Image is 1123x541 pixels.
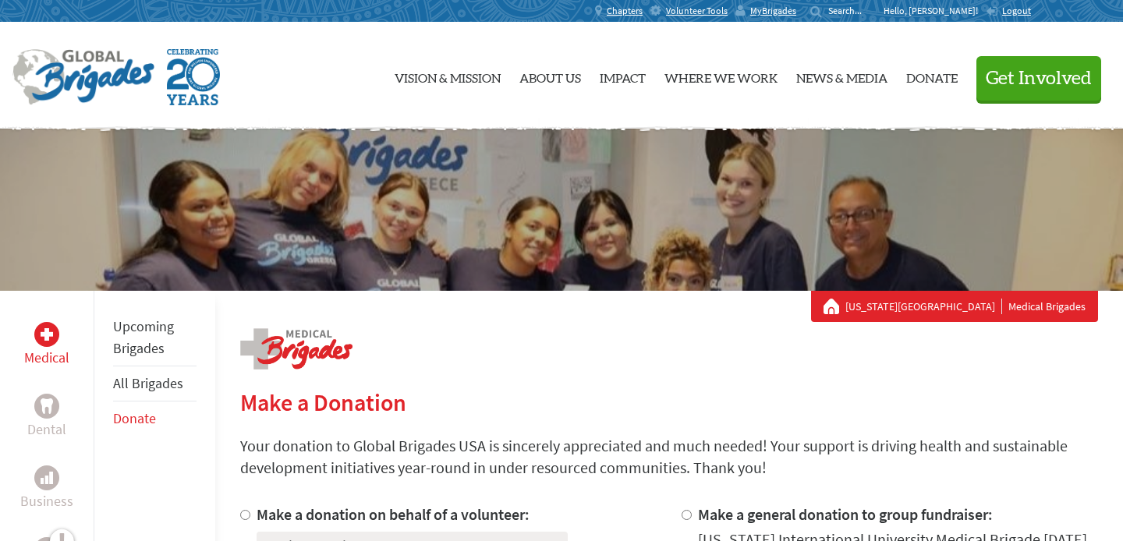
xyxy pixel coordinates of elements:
[167,49,220,105] img: Global Brigades Celebrating 20 Years
[664,35,778,116] a: Where We Work
[986,69,1092,88] span: Get Involved
[34,394,59,419] div: Dental
[34,465,59,490] div: Business
[976,56,1101,101] button: Get Involved
[395,35,501,116] a: Vision & Mission
[666,5,728,17] span: Volunteer Tools
[34,322,59,347] div: Medical
[41,472,53,484] img: Business
[240,435,1098,479] p: Your donation to Global Brigades USA is sincerely appreciated and much needed! Your support is dr...
[113,309,197,366] li: Upcoming Brigades
[257,504,530,524] label: Make a donation on behalf of a volunteer:
[607,5,643,17] span: Chapters
[27,394,66,440] a: DentalDental
[24,347,69,369] p: Medical
[41,398,53,413] img: Dental
[20,465,73,512] a: BusinessBusiness
[24,322,69,369] a: MedicalMedical
[27,419,66,440] p: Dental
[113,366,197,401] li: All Brigades
[519,35,581,116] a: About Us
[12,49,154,105] img: Global Brigades Logo
[824,299,1086,314] div: Medical Brigades
[113,409,156,427] a: Donate
[240,388,1098,416] h2: Make a Donation
[828,5,873,16] input: Search...
[796,35,887,116] a: News & Media
[113,401,197,436] li: Donate
[41,328,53,341] img: Medical
[845,299,1002,314] a: [US_STATE][GEOGRAPHIC_DATA]
[20,490,73,512] p: Business
[884,5,986,17] p: Hello, [PERSON_NAME]!
[906,35,958,116] a: Donate
[113,374,183,392] a: All Brigades
[113,317,174,357] a: Upcoming Brigades
[240,328,352,370] img: logo-medical.png
[698,504,993,524] label: Make a general donation to group fundraiser:
[600,35,646,116] a: Impact
[986,5,1031,17] a: Logout
[750,5,796,17] span: MyBrigades
[1002,5,1031,16] span: Logout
